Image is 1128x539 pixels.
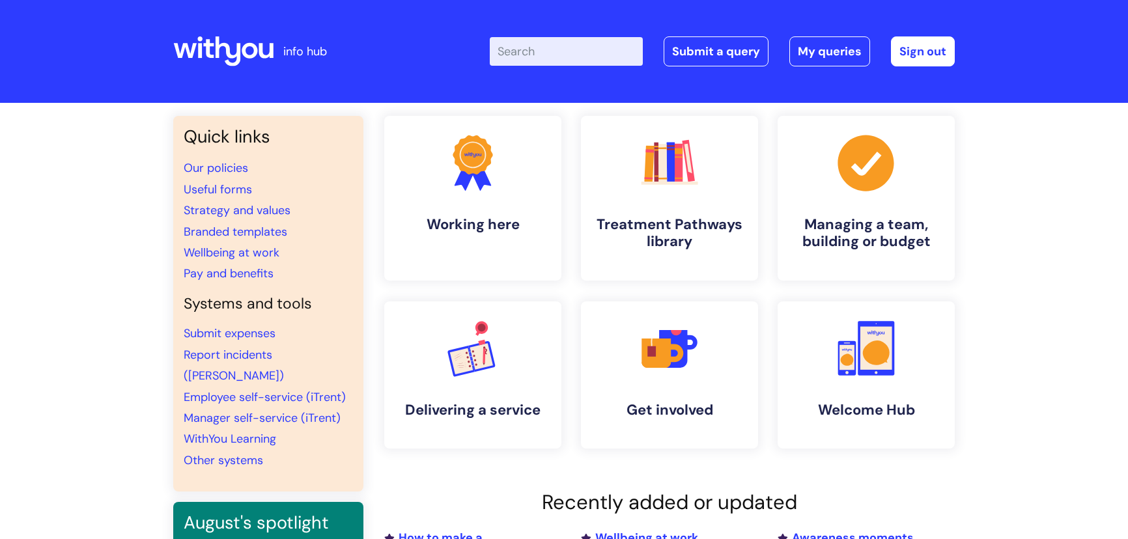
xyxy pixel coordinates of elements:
a: Delivering a service [384,301,561,449]
div: | - [490,36,955,66]
a: Working here [384,116,561,281]
input: Search [490,37,643,66]
a: Other systems [184,452,263,468]
a: Pay and benefits [184,266,274,281]
h3: August's spotlight [184,512,353,533]
a: Managing a team, building or budget [778,116,955,281]
a: Submit expenses [184,325,275,341]
a: Wellbeing at work [184,245,279,260]
h4: Systems and tools [184,295,353,313]
a: Manager self-service (iTrent) [184,410,341,426]
a: Submit a query [664,36,768,66]
h4: Managing a team, building or budget [788,216,944,251]
a: Report incidents ([PERSON_NAME]) [184,347,284,383]
a: Treatment Pathways library [581,116,758,281]
a: My queries [789,36,870,66]
a: Get involved [581,301,758,449]
h4: Welcome Hub [788,402,944,419]
h3: Quick links [184,126,353,147]
a: Employee self-service (iTrent) [184,389,346,405]
a: WithYou Learning [184,431,276,447]
a: Useful forms [184,182,252,197]
h4: Delivering a service [395,402,551,419]
h4: Treatment Pathways library [591,216,748,251]
h4: Working here [395,216,551,233]
a: Welcome Hub [778,301,955,449]
p: info hub [283,41,327,62]
h2: Recently added or updated [384,490,955,514]
a: Strategy and values [184,202,290,218]
a: Branded templates [184,224,287,240]
a: Sign out [891,36,955,66]
a: Our policies [184,160,248,176]
h4: Get involved [591,402,748,419]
